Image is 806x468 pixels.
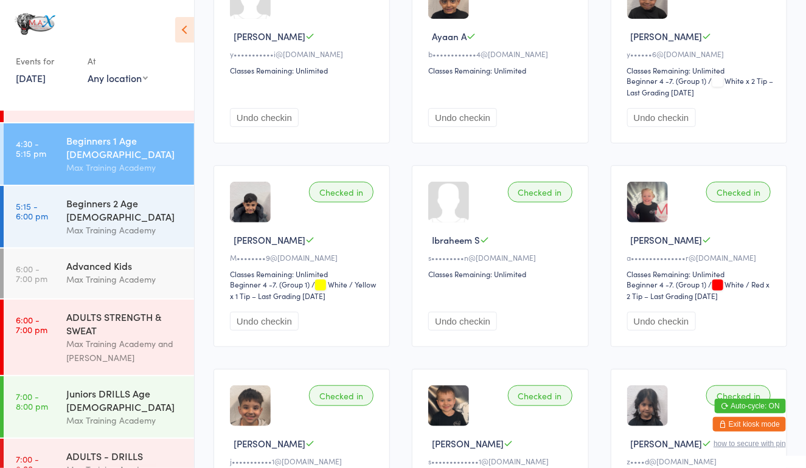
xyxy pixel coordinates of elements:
[234,233,305,246] span: [PERSON_NAME]
[66,413,184,427] div: Max Training Academy
[714,439,786,448] button: how to secure with pin
[428,108,497,127] button: Undo checkin
[66,310,184,337] div: ADULTS STRENGTH & SWEAT
[230,312,299,331] button: Undo checkin
[88,51,148,71] div: At
[16,71,46,84] a: [DATE]
[230,108,299,127] button: Undo checkin
[66,387,184,413] div: Juniors DRILLS Age [DEMOGRAPHIC_DATA]
[432,30,467,43] span: Ayaan A
[715,399,786,413] button: Auto-cycle: ON
[631,437,703,450] span: [PERSON_NAME]
[230,252,377,263] div: M••••••••9@[DOMAIN_NAME]
[66,160,184,174] div: Max Training Academy
[627,182,668,222] img: image1714212547.png
[230,385,271,426] img: image1754137416.png
[66,223,184,237] div: Max Training Academy
[88,71,148,84] div: Any location
[627,252,774,263] div: a•••••••••••••••r@[DOMAIN_NAME]
[631,233,703,246] span: [PERSON_NAME]
[428,385,469,426] img: image1716221397.png
[16,139,46,158] time: 4:30 - 5:15 pm
[627,385,668,426] img: image1744820628.png
[66,196,184,223] div: Beginners 2 Age [DEMOGRAPHIC_DATA]
[309,385,373,406] div: Checked in
[234,30,305,43] span: [PERSON_NAME]
[12,9,58,39] img: MAX Training Academy Ltd
[627,279,707,289] div: Beginner 4 -7. (Group 1)
[428,252,575,263] div: s•••••••••n@[DOMAIN_NAME]
[713,417,786,432] button: Exit kiosk mode
[4,300,194,375] a: 6:00 -7:00 pmADULTS STRENGTH & SWEATMax Training Academy and [PERSON_NAME]
[428,49,575,59] div: b••••••••••••4@[DOMAIN_NAME]
[428,456,575,466] div: s•••••••••••••1@[DOMAIN_NAME]
[16,315,47,334] time: 6:00 - 7:00 pm
[432,437,504,450] span: [PERSON_NAME]
[627,65,774,75] div: Classes Remaining: Unlimited
[66,134,184,160] div: Beginners 1 Age [DEMOGRAPHIC_DATA]
[627,269,774,279] div: Classes Remaining: Unlimited
[66,272,184,286] div: Max Training Academy
[16,51,75,71] div: Events for
[230,49,377,59] div: y•••••••••••i@[DOMAIN_NAME]
[627,108,696,127] button: Undo checkin
[706,385,771,406] div: Checked in
[508,182,572,202] div: Checked in
[432,233,480,246] span: Ibraheem S
[627,312,696,331] button: Undo checkin
[4,123,194,185] a: 4:30 -5:15 pmBeginners 1 Age [DEMOGRAPHIC_DATA]Max Training Academy
[428,269,575,279] div: Classes Remaining: Unlimited
[627,75,707,86] div: Beginner 4 -7. (Group 1)
[230,456,377,466] div: j•••••••••••1@[DOMAIN_NAME]
[4,186,194,247] a: 5:15 -6:00 pmBeginners 2 Age [DEMOGRAPHIC_DATA]Max Training Academy
[16,264,47,283] time: 6:00 - 7:00 pm
[234,437,305,450] span: [PERSON_NAME]
[627,456,774,466] div: z••••d@[DOMAIN_NAME]
[428,312,497,331] button: Undo checkin
[16,391,48,411] time: 7:00 - 8:00 pm
[706,182,771,202] div: Checked in
[627,49,774,59] div: y••••••6@[DOMAIN_NAME]
[428,65,575,75] div: Classes Remaining: Unlimited
[309,182,373,202] div: Checked in
[508,385,572,406] div: Checked in
[230,182,271,222] img: image1737393672.png
[230,269,377,279] div: Classes Remaining: Unlimited
[230,65,377,75] div: Classes Remaining: Unlimited
[4,376,194,438] a: 7:00 -8:00 pmJuniors DRILLS Age [DEMOGRAPHIC_DATA]Max Training Academy
[66,449,184,463] div: ADULTS - DRILLS
[631,30,703,43] span: [PERSON_NAME]
[4,249,194,298] a: 6:00 -7:00 pmAdvanced KidsMax Training Academy
[66,259,184,272] div: Advanced Kids
[66,337,184,365] div: Max Training Academy and [PERSON_NAME]
[230,279,310,289] div: Beginner 4 -7. (Group 1)
[16,201,48,221] time: 5:15 - 6:00 pm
